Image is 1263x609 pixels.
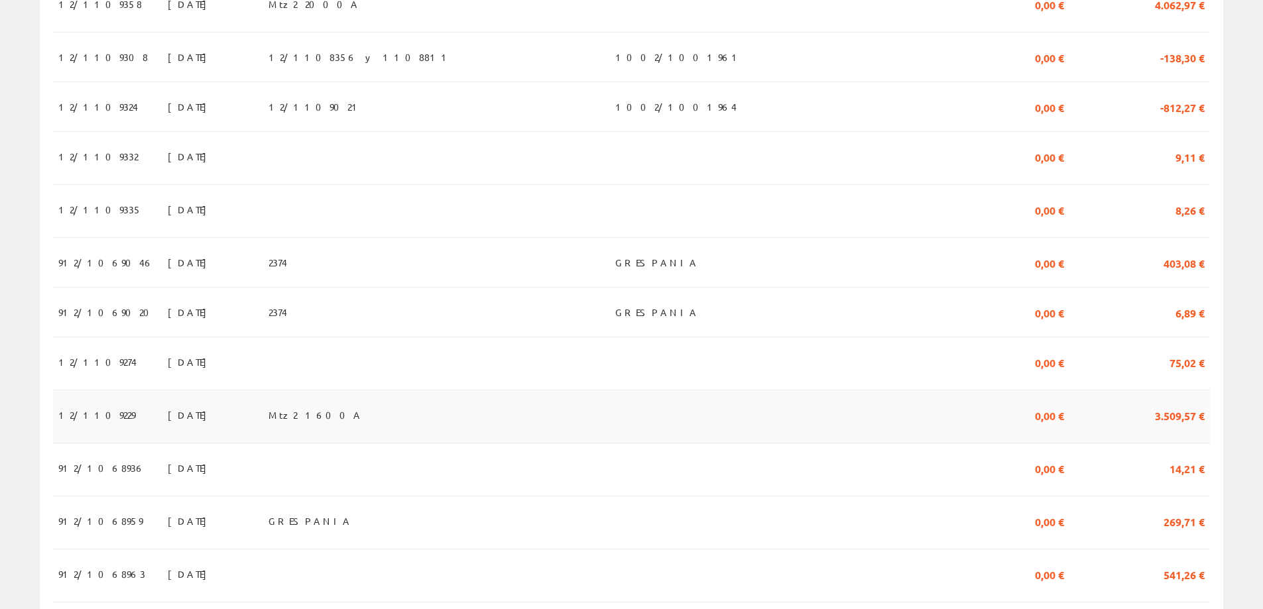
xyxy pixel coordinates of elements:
[1170,351,1205,373] span: 75,02 €
[168,404,213,426] span: [DATE]
[1035,95,1064,118] span: 0,00 €
[168,301,213,323] span: [DATE]
[58,251,154,274] span: 912/1069046
[1035,145,1064,168] span: 0,00 €
[1160,95,1205,118] span: -812,27 €
[58,46,148,68] span: 12/1109308
[615,251,699,274] span: GRESPANIA
[1035,251,1064,274] span: 0,00 €
[168,198,213,221] span: [DATE]
[168,510,213,532] span: [DATE]
[1035,46,1064,68] span: 0,00 €
[58,457,145,479] span: 912/1068936
[1164,563,1205,585] span: 541,26 €
[1035,351,1064,373] span: 0,00 €
[1035,563,1064,585] span: 0,00 €
[58,95,138,118] span: 12/1109324
[269,404,363,426] span: Mtz2 1600A
[1035,510,1064,532] span: 0,00 €
[58,301,157,323] span: 912/1069020
[1155,404,1205,426] span: 3.509,57 €
[168,351,213,373] span: [DATE]
[58,198,142,221] span: 12/1109335
[168,95,213,118] span: [DATE]
[58,404,135,426] span: 12/1109229
[615,95,737,118] span: 1002/1001964
[269,95,363,118] span: 12/1109021
[269,301,287,323] span: 2374
[1164,510,1205,532] span: 269,71 €
[58,351,137,373] span: 12/1109274
[1160,46,1205,68] span: -138,30 €
[269,46,452,68] span: 12/1108356 y 1108811
[168,46,213,68] span: [DATE]
[269,510,352,532] span: GRESPANIA
[168,251,213,274] span: [DATE]
[615,46,743,68] span: 1002/1001961
[615,301,699,323] span: GRESPANIA
[168,457,213,479] span: [DATE]
[1035,457,1064,479] span: 0,00 €
[168,145,213,168] span: [DATE]
[58,563,145,585] span: 912/1068963
[58,510,143,532] span: 912/1068959
[1170,457,1205,479] span: 14,21 €
[1175,301,1205,323] span: 6,89 €
[58,145,138,168] span: 12/1109332
[1035,198,1064,221] span: 0,00 €
[1175,198,1205,221] span: 8,26 €
[168,563,213,585] span: [DATE]
[269,251,287,274] span: 2374
[1164,251,1205,274] span: 403,08 €
[1035,301,1064,323] span: 0,00 €
[1035,404,1064,426] span: 0,00 €
[1175,145,1205,168] span: 9,11 €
